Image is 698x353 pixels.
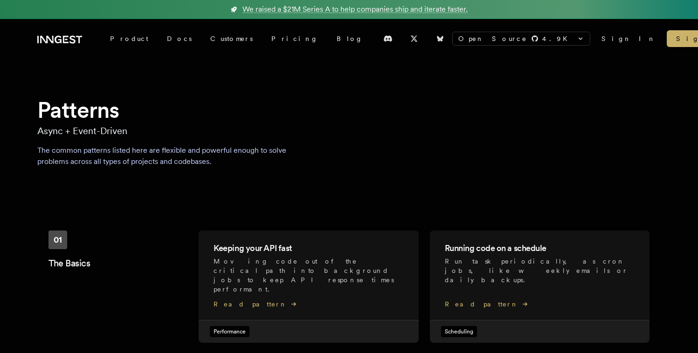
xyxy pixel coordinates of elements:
[37,95,661,124] h1: Patterns
[445,242,635,255] h2: Running code on a schedule
[48,231,67,249] div: 01
[542,34,573,43] span: 4.9 K
[445,257,635,285] p: Run task periodically, as cron jobs, like weekly emails or daily backups .
[441,326,477,337] span: Scheduling
[327,30,372,47] a: Blog
[214,299,403,309] span: Read pattern
[242,4,468,15] span: We raised a $21M Series A to help companies ship and iterate faster.
[404,31,424,46] a: X
[601,34,656,43] a: Sign In
[458,34,527,43] span: Open Source
[37,145,306,167] p: The common patterns listed here are flexible and powerful enough to solve problems across all typ...
[214,242,403,255] h2: Keeping your API fast
[430,31,450,46] a: Bluesky
[378,31,398,46] a: Discord
[201,30,262,47] a: Customers
[199,231,418,343] a: Keeping your API fastMoving code out of the critical path into background jobs to keep API respon...
[214,257,403,294] p: Moving code out of the critical path into background jobs to keep API response times performant .
[48,257,199,270] h2: The Basics
[430,231,650,343] a: Running code on a scheduleRun task periodically, as cron jobs, like weekly emails or daily backup...
[262,30,327,47] a: Pricing
[37,124,661,137] p: Async + Event-Driven
[445,299,635,309] span: Read pattern
[101,30,158,47] div: Product
[210,326,249,337] span: Performance
[158,30,201,47] a: Docs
